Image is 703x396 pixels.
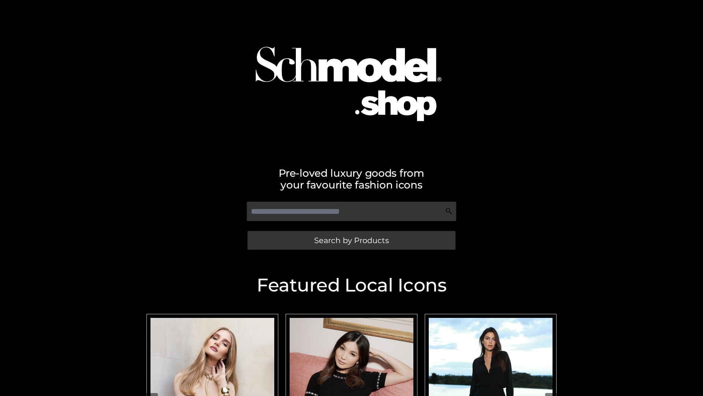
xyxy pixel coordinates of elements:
a: Search by Products [248,231,455,250]
h2: Featured Local Icons​ [143,276,560,294]
span: Search by Products [314,236,389,244]
img: Search Icon [445,208,453,215]
h2: Pre-loved luxury goods from your favourite fashion icons [143,167,560,191]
